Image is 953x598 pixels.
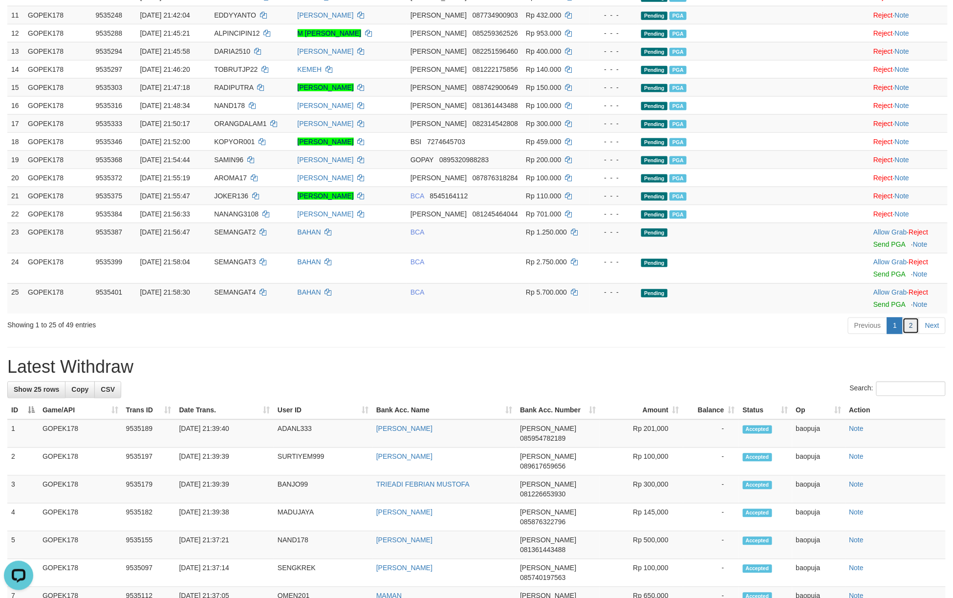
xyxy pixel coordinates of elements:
label: Search: [850,382,946,396]
a: [PERSON_NAME] [298,120,354,128]
td: · [869,169,948,187]
span: Copy 082251596460 to clipboard [473,47,518,55]
td: · [869,187,948,205]
div: - - - [593,209,633,219]
div: - - - [593,191,633,201]
span: [DATE] 21:52:00 [140,138,190,146]
td: · [869,78,948,96]
span: 9535387 [96,228,123,236]
span: Rp 400.000 [526,47,561,55]
span: 9535316 [96,102,123,109]
td: 1 [7,420,39,448]
th: Op: activate to sort column ascending [792,402,845,420]
a: Note [895,47,910,55]
span: ALPINCIPIN12 [214,29,260,37]
th: Date Trans.: activate to sort column ascending [175,402,274,420]
a: TRIEADI FEBRIAN MUSTOFA [376,481,470,489]
span: Copy 082314542808 to clipboard [473,120,518,128]
a: BAHAN [298,258,321,266]
a: Reject [873,102,893,109]
span: Copy 8545164112 to clipboard [430,192,468,200]
span: Copy 081245464044 to clipboard [473,210,518,218]
span: 9535399 [96,258,123,266]
span: Rp 2.750.000 [526,258,567,266]
span: PGA [670,156,687,165]
a: M [PERSON_NAME] [298,29,362,37]
a: BAHAN [298,228,321,236]
span: SAMIN96 [214,156,243,164]
span: PGA [670,30,687,38]
th: Game/API: activate to sort column ascending [39,402,122,420]
div: - - - [593,173,633,183]
td: 13 [7,42,24,60]
a: Reject [873,174,893,182]
span: Pending [641,102,668,110]
a: Send PGA [873,271,905,278]
span: BCA [411,289,424,297]
a: Reject [873,192,893,200]
span: [DATE] 21:55:19 [140,174,190,182]
td: BANJO99 [274,476,372,504]
a: KEMEH [298,65,322,73]
span: [DATE] 21:50:17 [140,120,190,128]
a: BAHAN [298,289,321,297]
a: Reject [873,11,893,19]
td: - [683,420,739,448]
a: Allow Grab [873,258,907,266]
span: Copy 081361443488 to clipboard [473,102,518,109]
div: - - - [593,137,633,147]
span: PGA [670,84,687,92]
td: Rp 300,000 [600,476,683,504]
span: BCA [411,192,424,200]
span: Copy 088742900649 to clipboard [473,84,518,91]
span: 9535288 [96,29,123,37]
span: BSI [411,138,422,146]
div: - - - [593,83,633,92]
span: SEMANGAT2 [214,228,256,236]
td: · [869,42,948,60]
span: AROMA17 [214,174,247,182]
span: [PERSON_NAME] [520,425,576,433]
td: GOPEK178 [39,476,122,504]
a: [PERSON_NAME] [298,138,354,146]
span: · [873,258,909,266]
th: Bank Acc. Number: activate to sort column ascending [516,402,600,420]
td: Rp 201,000 [600,420,683,448]
a: Note [849,453,864,461]
a: CSV [94,382,121,398]
td: GOPEK178 [24,187,92,205]
div: - - - [593,119,633,128]
span: Rp 100.000 [526,174,561,182]
td: 11 [7,6,24,24]
span: [PERSON_NAME] [520,453,576,461]
span: CSV [101,386,115,394]
span: Pending [641,120,668,128]
a: Note [849,481,864,489]
span: Rp 100.000 [526,102,561,109]
span: ORANGDALAM1 [214,120,266,128]
span: Rp 5.700.000 [526,289,567,297]
div: Showing 1 to 25 of 49 entries [7,317,390,330]
span: JOKER136 [214,192,248,200]
td: · [869,223,948,253]
td: GOPEK178 [24,283,92,314]
span: Copy 081222175856 to clipboard [473,65,518,73]
a: Note [895,210,910,218]
td: GOPEK178 [24,169,92,187]
span: DARIA2510 [214,47,250,55]
a: [PERSON_NAME] [376,536,433,544]
span: [PERSON_NAME] [411,11,467,19]
span: Pending [641,66,668,74]
span: Rp 150.000 [526,84,561,91]
span: 9535375 [96,192,123,200]
a: [PERSON_NAME] [298,192,354,200]
button: Open LiveChat chat widget [4,4,33,33]
a: Allow Grab [873,289,907,297]
span: [PERSON_NAME] [411,210,467,218]
td: 3 [7,476,39,504]
td: Rp 100,000 [600,448,683,476]
span: NAND178 [214,102,245,109]
a: [PERSON_NAME] [298,156,354,164]
span: PGA [670,138,687,147]
span: PGA [670,66,687,74]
